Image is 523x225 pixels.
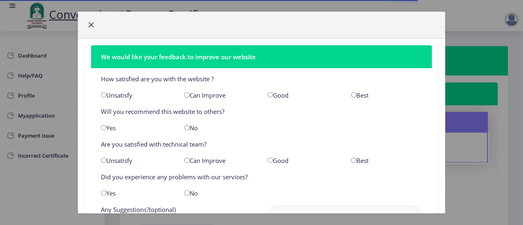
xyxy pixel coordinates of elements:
[95,140,428,148] div: Are you satisfied with technical team?
[178,156,261,165] div: Can Improve
[95,173,428,181] div: Did you experience any problems with our services?
[345,91,428,99] div: Best
[81,47,88,54] img: tab_keywords_by_traffic_grey.svg
[13,13,20,20] img: logo_orange.svg
[178,124,261,132] div: No
[90,48,138,53] div: Keywords by Traffic
[95,156,178,165] div: Unsatisfy
[261,91,345,99] div: Good
[95,91,178,99] div: Unsatisfy
[178,189,261,197] div: No
[95,75,428,83] div: How satisfied are you with the website ?
[91,45,432,68] nb-card-header: We would like your feedback to improve our website
[13,21,20,28] img: website_grey.svg
[345,156,428,165] div: Best
[178,91,261,99] div: Can Improve
[22,47,29,54] img: tab_domain_overview_orange.svg
[95,189,178,197] div: Yes
[31,48,73,53] div: Domain Overview
[261,156,345,165] div: Good
[21,21,90,28] div: Domain: [DOMAIN_NAME]
[23,13,40,20] div: v 4.0.24
[95,107,428,116] div: Will you recommend this website to others?
[95,124,178,132] div: Yes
